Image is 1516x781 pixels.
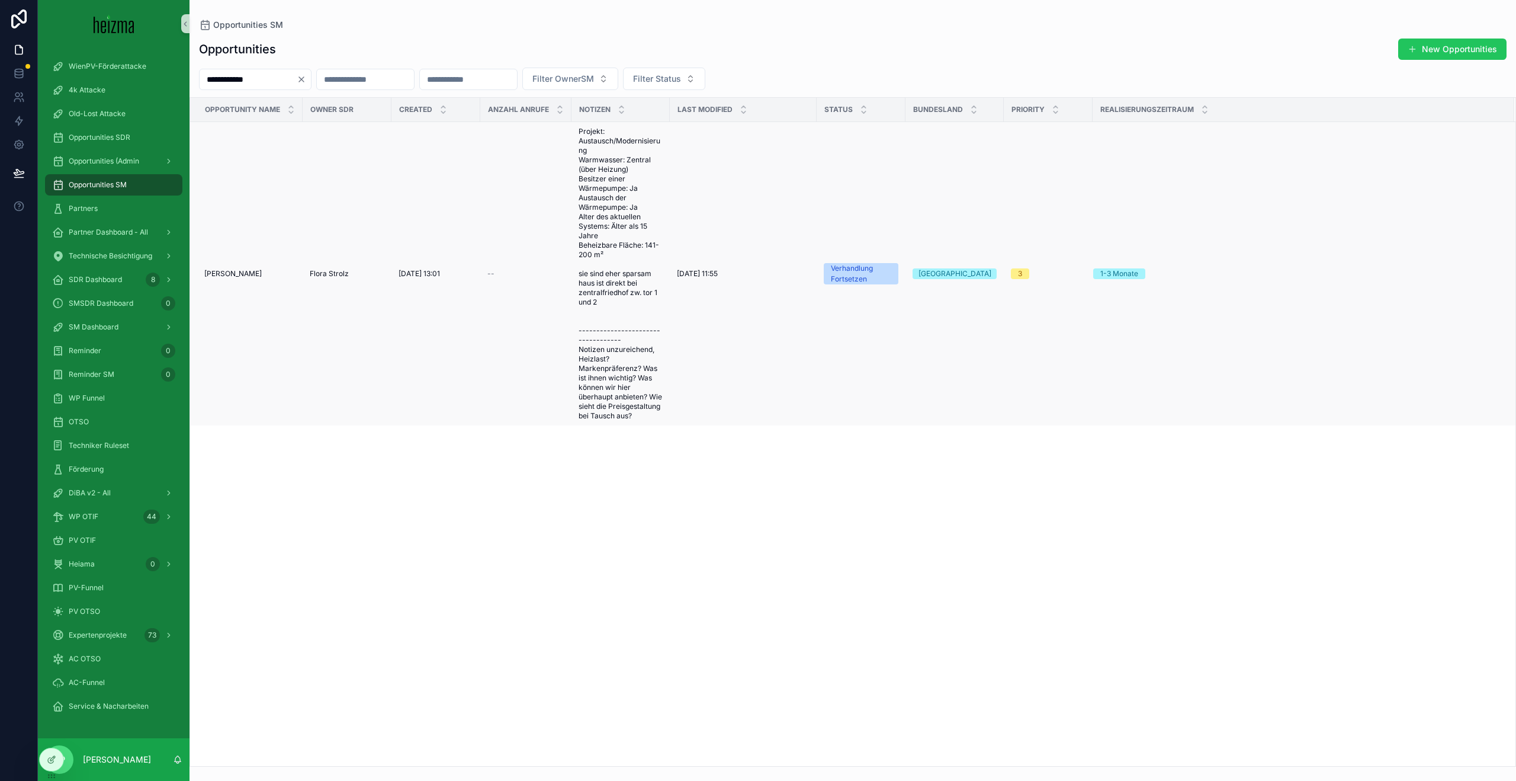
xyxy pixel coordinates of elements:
a: 4k Attacke [45,79,182,101]
a: SMSDR Dashboard0 [45,293,182,314]
h1: Opportunities [199,41,276,57]
div: 0 [146,557,160,571]
span: Old-Lost Attacke [69,109,126,119]
a: AC-Funnel [45,672,182,693]
span: Opportunities SM [69,180,127,190]
span: AC OTSO [69,654,101,664]
div: 8 [146,273,160,287]
button: Clear [297,75,311,84]
span: [DATE] 13:01 [399,269,440,279]
a: OTSO [45,411,182,433]
div: 0 [161,296,175,311]
a: Verhandlung Fortsetzen [824,263,898,284]
a: Projekt: Austausch/Modernisierung Warmwasser: Zentral (über Heizung) Besitzer einer Wärmepumpe: J... [579,127,663,421]
span: Service & Nacharbeiten [69,702,149,711]
a: Reminder0 [45,340,182,361]
a: Techniker Ruleset [45,435,182,456]
span: Heiama [69,559,95,569]
div: 1-3 Monate [1100,268,1138,279]
a: [GEOGRAPHIC_DATA] [913,268,997,279]
span: [PERSON_NAME] [204,269,262,279]
div: 0 [161,344,175,358]
span: Expertenprojekte [69,630,127,640]
a: Technische Besichtigung [45,245,182,267]
button: Select Button [522,68,618,90]
span: Owner SDR [310,105,354,114]
a: [PERSON_NAME] [204,269,296,279]
span: Reminder SM [69,370,114,379]
a: Flora Strolz [310,269,384,279]
span: Technische Besichtigung [69,251,152,261]
a: WP Funnel [45,388,182,409]
span: Realisierungszeitraum [1100,105,1194,114]
span: Created [399,105,432,114]
a: -- [487,269,564,279]
a: Service & Nacharbeiten [45,696,182,717]
button: New Opportunities [1398,39,1507,60]
span: Anzahl Anrufe [488,105,549,114]
a: AC OTSO [45,648,182,670]
a: Expertenprojekte73 [45,625,182,646]
a: Reminder SM0 [45,364,182,385]
div: 73 [144,628,160,642]
span: WP OTIF [69,512,98,521]
a: Opportunities SM [199,19,283,31]
a: PV OTIF [45,530,182,551]
span: Last Modified [677,105,733,114]
a: Opportunities SM [45,174,182,196]
p: [PERSON_NAME] [83,754,151,766]
button: Select Button [623,68,705,90]
span: Opportunities (Admin [69,156,139,166]
span: Techniker Ruleset [69,441,129,450]
div: Verhandlung Fortsetzen [831,263,891,284]
span: SM Dashboard [69,322,118,332]
a: Old-Lost Attacke [45,103,182,124]
span: WienPV-Förderattacke [69,62,146,71]
span: Opportunities SDR [69,133,130,142]
span: Reminder [69,346,101,356]
span: PV-Funnel [69,583,104,593]
span: Notizen [579,105,611,114]
span: DiBA v2 - All [69,488,111,498]
a: Partner Dashboard - All [45,222,182,243]
span: Status [824,105,853,114]
span: Flora Strolz [310,269,349,279]
a: SM Dashboard [45,316,182,338]
a: 3 [1011,268,1085,279]
span: Opportunity Name [205,105,280,114]
a: [DATE] 11:55 [677,269,810,279]
a: Heiama0 [45,553,182,575]
span: WP Funnel [69,393,105,403]
a: [DATE] 13:01 [399,269,473,279]
a: Förderung [45,459,182,480]
span: Opportunities SM [213,19,283,31]
span: Filter Status [633,73,681,85]
div: 3 [1018,268,1022,279]
div: scrollable content [38,47,189,732]
span: -- [487,269,494,279]
div: [GEOGRAPHIC_DATA] [918,268,991,279]
span: SDR Dashboard [69,275,122,284]
span: Bundesland [913,105,963,114]
a: SDR Dashboard8 [45,269,182,290]
a: PV OTSO [45,601,182,622]
a: WienPV-Förderattacke [45,56,182,77]
a: PV-Funnel [45,577,182,598]
span: Filter OwnerSM [532,73,594,85]
a: WP OTIF44 [45,506,182,527]
span: Förderung [69,465,104,474]
img: App logo [94,14,134,33]
a: Opportunities (Admin [45,151,182,172]
span: SMSDR Dashboard [69,299,133,308]
span: 4k Attacke [69,85,105,95]
div: 44 [143,510,160,524]
span: Partners [69,204,98,213]
a: Opportunities SDR [45,127,182,148]
a: DiBA v2 - All [45,482,182,504]
a: Partners [45,198,182,219]
span: AC-Funnel [69,678,105,687]
span: Partner Dashboard - All [69,228,148,237]
span: PV OTSO [69,607,100,616]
